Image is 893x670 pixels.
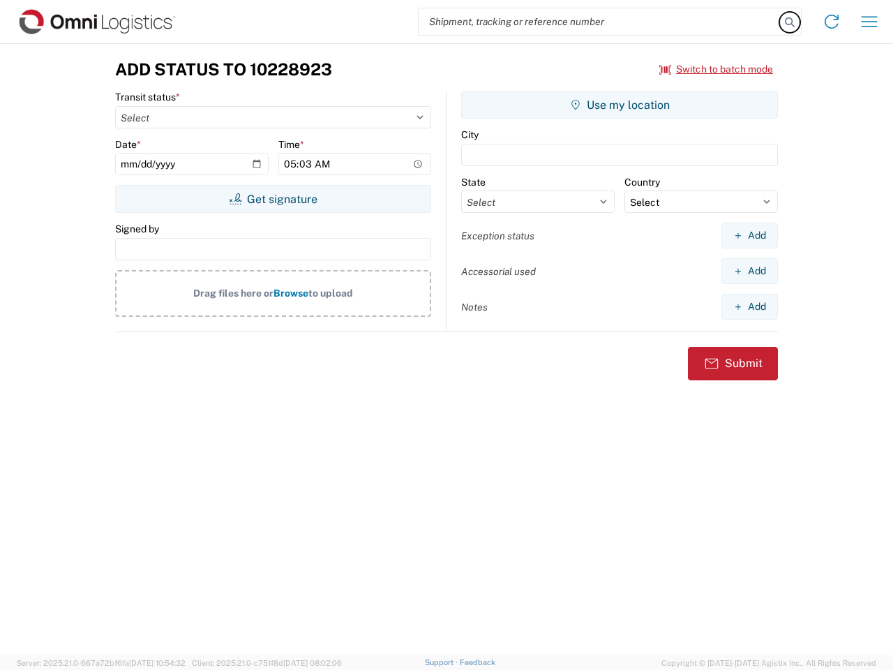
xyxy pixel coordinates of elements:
[193,288,273,299] span: Drag files here or
[115,91,180,103] label: Transit status
[192,659,342,667] span: Client: 2025.21.0-c751f8d
[659,58,773,81] button: Switch to batch mode
[273,288,308,299] span: Browse
[278,138,304,151] label: Time
[721,294,778,320] button: Add
[461,265,536,278] label: Accessorial used
[461,91,778,119] button: Use my location
[721,258,778,284] button: Add
[419,8,780,35] input: Shipment, tracking or reference number
[17,659,186,667] span: Server: 2025.21.0-667a72bf6fa
[425,658,460,667] a: Support
[115,138,141,151] label: Date
[308,288,353,299] span: to upload
[115,185,431,213] button: Get signature
[115,223,159,235] label: Signed by
[115,59,332,80] h3: Add Status to 10228923
[461,230,534,242] label: Exception status
[461,301,488,313] label: Notes
[688,347,778,380] button: Submit
[624,176,660,188] label: Country
[461,176,486,188] label: State
[129,659,186,667] span: [DATE] 10:54:32
[461,128,479,141] label: City
[460,658,495,667] a: Feedback
[721,223,778,248] button: Add
[283,659,342,667] span: [DATE] 08:02:06
[661,657,876,669] span: Copyright © [DATE]-[DATE] Agistix Inc., All Rights Reserved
